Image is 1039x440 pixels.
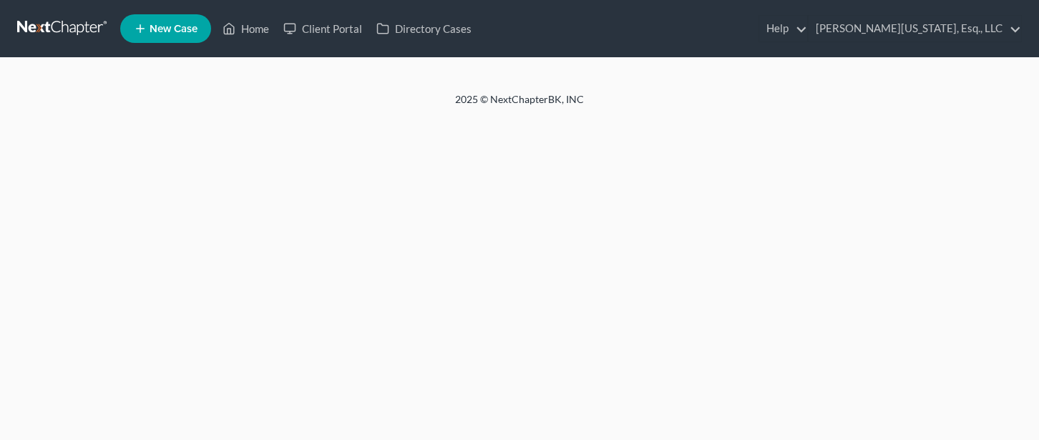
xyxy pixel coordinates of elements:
[112,92,927,118] div: 2025 © NextChapterBK, INC
[759,16,807,41] a: Help
[276,16,369,41] a: Client Portal
[809,16,1021,41] a: [PERSON_NAME][US_STATE], Esq., LLC
[369,16,479,41] a: Directory Cases
[120,14,211,43] new-legal-case-button: New Case
[215,16,276,41] a: Home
